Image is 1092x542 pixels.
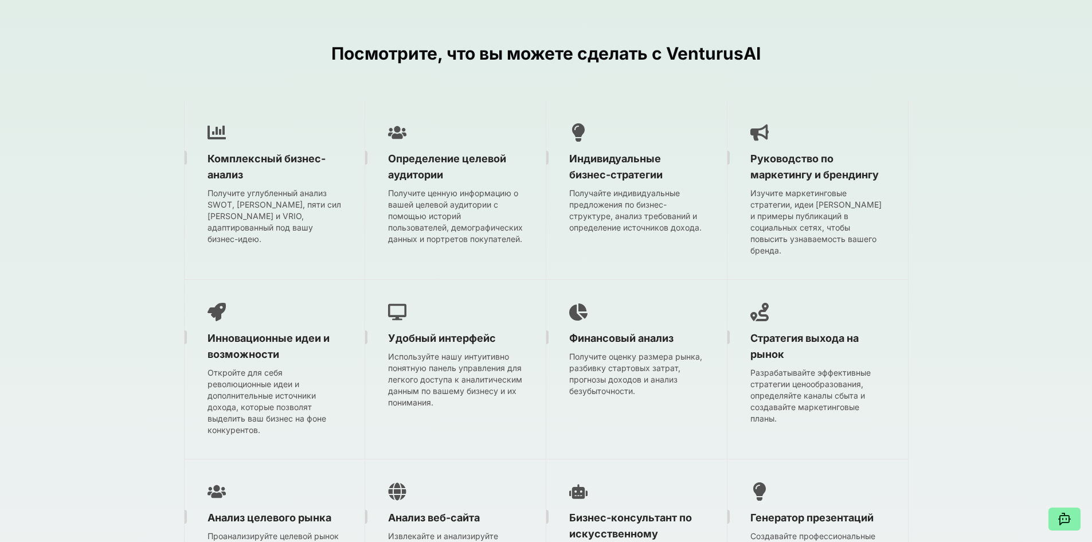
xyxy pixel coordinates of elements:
[750,153,879,181] font: Руководство по маркетингу и брендингу
[208,188,341,244] font: Получите углубленный анализ SWOT, [PERSON_NAME], пяти сил [PERSON_NAME] и VRIO, адаптированный по...
[750,512,874,524] font: Генератор презентаций
[331,43,761,64] font: Посмотрите, что вы можете сделать с VenturusAI
[388,153,506,181] font: Определение целевой аудитории
[569,153,663,181] font: Индивидуальные бизнес-стратегии
[208,368,326,435] font: Откройте для себя революционные идеи и дополнительные источники дохода, которые позволят выделить...
[750,368,871,423] font: Разрабатывайте эффективные стратегии ценообразования, определяйте каналы сбыта и создавайте марке...
[569,352,702,396] font: Получите оценку размера рынка, разбивку стартовых затрат, прогнозы доходов и анализ безубыточности.
[208,512,331,524] font: Анализ целевого рынка
[750,332,859,360] font: Стратегия выхода на рынок
[208,332,330,360] font: Инновационные идеи и возможности
[388,332,496,344] font: Удобный интерфейс
[208,153,326,181] font: Комплексный бизнес-анализ
[388,512,480,524] font: Анализ веб-сайта
[388,352,522,407] font: Используйте нашу интуитивно понятную панель управления для легкого доступа к аналитическим данным...
[569,188,702,232] font: Получайте индивидуальные предложения по бизнес-структуре, анализ требований и определение источни...
[750,188,882,255] font: Изучите маркетинговые стратегии, идеи [PERSON_NAME] и примеры публикаций в социальных сетях, чтоб...
[569,332,674,344] font: Финансовый анализ
[388,188,523,244] font: Получите ценную информацию о вашей целевой аудитории с помощью историй пользователей, демографиче...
